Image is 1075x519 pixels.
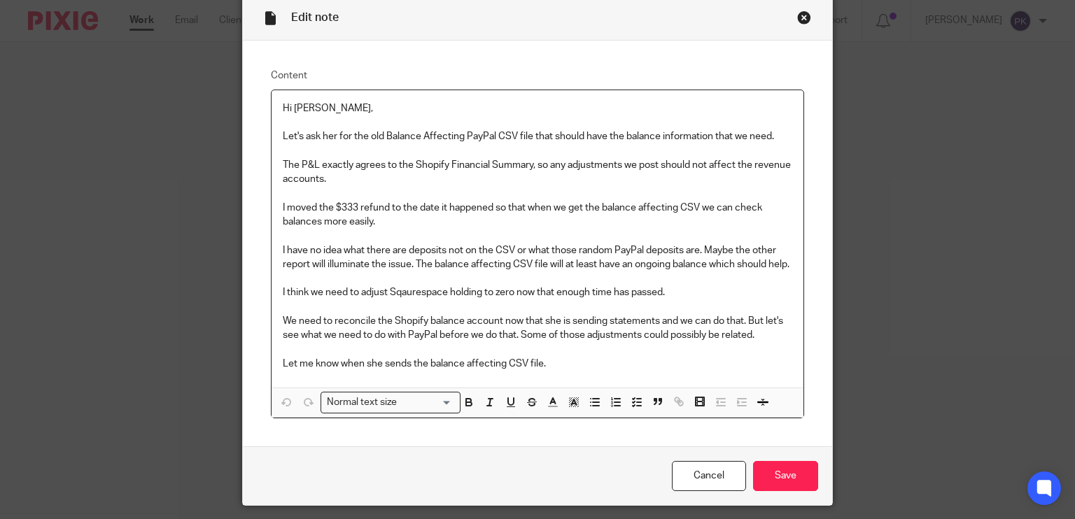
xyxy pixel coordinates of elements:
[283,314,793,343] p: We need to reconcile the Shopify balance account now that she is sending statements and we can do...
[271,69,805,83] label: Content
[324,395,400,410] span: Normal text size
[291,12,339,23] span: Edit note
[321,392,461,413] div: Search for option
[283,357,793,371] p: Let me know when she sends the balance affecting CSV file.
[283,243,793,272] p: I have no idea what there are deposits not on the CSV or what those random PayPal deposits are. M...
[753,461,818,491] input: Save
[283,285,793,299] p: I think we need to adjust Sqaurespace holding to zero now that enough time has passed.
[283,158,793,187] p: The P&L exactly agrees to the Shopify Financial Summary, so any adjustments we post should not af...
[672,461,746,491] a: Cancel
[402,395,452,410] input: Search for option
[283,129,793,143] p: Let's ask her for the old Balance Affecting PayPal CSV file that should have the balance informat...
[283,201,793,229] p: I moved the $333 refund to the date it happened so that when we get the balance affecting CSV we ...
[797,10,811,24] div: Close this dialog window
[283,101,793,115] p: Hi [PERSON_NAME],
